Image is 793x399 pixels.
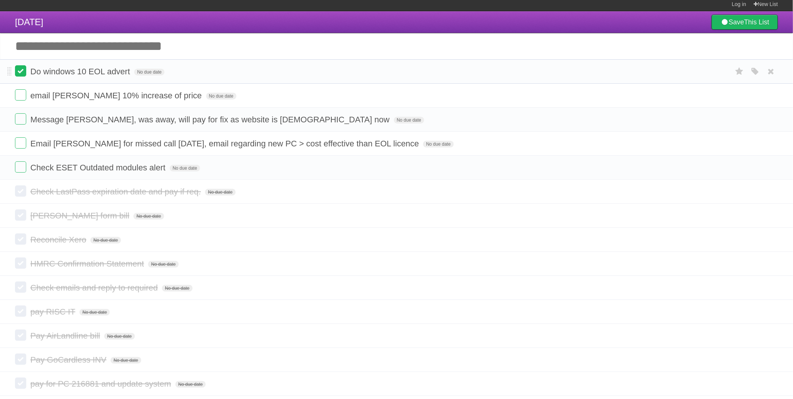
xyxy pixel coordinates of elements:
[15,233,26,245] label: Done
[30,379,173,388] span: pay for PC 216881 and update system
[15,17,43,27] span: [DATE]
[15,282,26,293] label: Done
[134,69,165,75] span: No due date
[30,67,132,76] span: Do windows 10 EOL advert
[104,333,135,340] span: No due date
[30,283,160,292] span: Check emails and reply to required
[15,306,26,317] label: Done
[15,209,26,221] label: Done
[30,163,167,172] span: Check ESET Outdated modules alert
[30,331,102,340] span: Pay AirLandline bill
[30,91,203,100] span: email [PERSON_NAME] 10% increase of price
[732,65,747,78] label: Star task
[15,161,26,173] label: Done
[423,141,453,148] span: No due date
[79,309,110,316] span: No due date
[15,257,26,269] label: Done
[15,65,26,77] label: Done
[15,354,26,365] label: Done
[30,187,203,196] span: Check LastPass expiration date and pay if req.
[15,113,26,125] label: Done
[90,237,121,244] span: No due date
[148,261,178,268] span: No due date
[175,381,206,388] span: No due date
[15,330,26,341] label: Done
[712,15,778,30] a: SaveThis List
[206,93,236,99] span: No due date
[30,235,88,244] span: Reconcile Xero
[30,355,108,364] span: Pay GoCardless INV
[15,185,26,197] label: Done
[111,357,141,364] span: No due date
[162,285,192,292] span: No due date
[30,307,77,316] span: pay RISC IT
[15,137,26,149] label: Done
[30,115,392,124] span: Message [PERSON_NAME], was away, will pay for fix as website is [DEMOGRAPHIC_DATA] now
[133,213,164,220] span: No due date
[15,378,26,389] label: Done
[30,211,131,220] span: [PERSON_NAME] form bill
[30,139,421,148] span: Email [PERSON_NAME] for missed call [DATE], email regarding new PC > cost effective than EOL licence
[30,259,146,268] span: HMRC Confirmation Statement
[744,18,769,26] b: This List
[15,89,26,101] label: Done
[394,117,424,123] span: No due date
[170,165,200,172] span: No due date
[205,189,235,196] span: No due date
